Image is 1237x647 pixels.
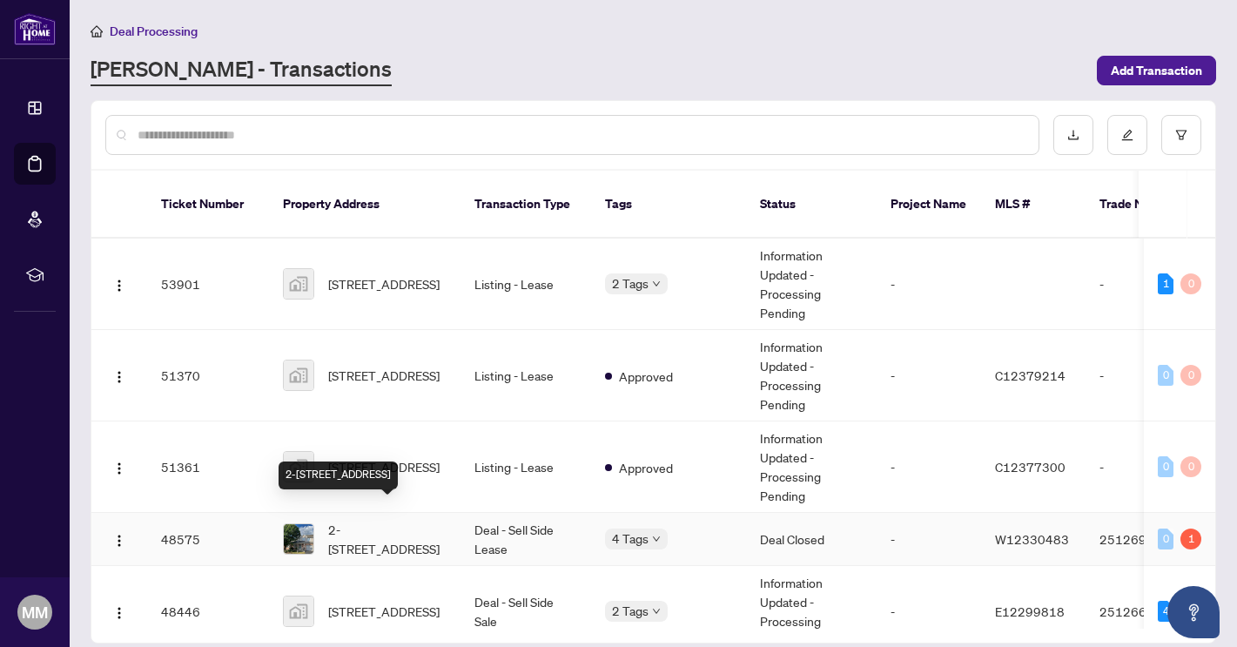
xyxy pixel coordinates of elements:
button: Logo [105,597,133,625]
td: - [877,330,981,421]
span: E12299818 [995,603,1065,619]
div: 1 [1180,529,1201,549]
div: 2-[STREET_ADDRESS] [279,462,398,489]
img: logo [14,13,56,45]
div: 0 [1158,456,1173,477]
th: Property Address [269,171,461,239]
div: 0 [1180,365,1201,386]
span: download [1067,129,1079,141]
td: - [1086,330,1207,421]
td: 2512694 [1086,513,1207,566]
span: Approved [619,367,673,386]
img: Logo [112,606,126,620]
img: thumbnail-img [284,596,313,626]
div: 0 [1158,365,1173,386]
td: Listing - Lease [461,421,591,513]
span: down [652,280,661,288]
button: filter [1161,115,1201,155]
img: thumbnail-img [284,524,313,554]
td: Deal Closed [746,513,877,566]
img: Logo [112,370,126,384]
td: - [1086,421,1207,513]
button: Logo [105,453,133,481]
span: 4 Tags [612,529,649,549]
th: MLS # [981,171,1086,239]
div: 4 [1158,601,1173,622]
span: C12377300 [995,459,1066,475]
a: [PERSON_NAME] - Transactions [91,55,392,86]
span: down [652,535,661,543]
div: 0 [1180,273,1201,294]
td: 48575 [147,513,269,566]
button: Open asap [1167,586,1220,638]
td: Information Updated - Processing Pending [746,239,877,330]
th: Ticket Number [147,171,269,239]
span: 2 Tags [612,273,649,293]
span: [STREET_ADDRESS] [328,274,440,293]
td: Listing - Lease [461,330,591,421]
div: 0 [1180,456,1201,477]
th: Project Name [877,171,981,239]
td: Information Updated - Processing Pending [746,421,877,513]
td: 51361 [147,421,269,513]
td: 53901 [147,239,269,330]
button: edit [1107,115,1147,155]
span: Add Transaction [1111,57,1202,84]
span: MM [22,600,48,624]
span: home [91,25,103,37]
span: down [652,607,661,616]
span: [STREET_ADDRESS] [328,457,440,476]
button: Add Transaction [1097,56,1216,85]
td: Deal - Sell Side Lease [461,513,591,566]
span: 2-[STREET_ADDRESS] [328,520,447,558]
button: download [1053,115,1093,155]
th: Transaction Type [461,171,591,239]
td: - [877,513,981,566]
img: thumbnail-img [284,361,313,390]
span: [STREET_ADDRESS] [328,366,440,385]
th: Tags [591,171,746,239]
span: 2 Tags [612,601,649,621]
img: Logo [112,534,126,548]
img: thumbnail-img [284,269,313,299]
img: thumbnail-img [284,452,313,482]
td: - [877,421,981,513]
span: [STREET_ADDRESS] [328,602,440,621]
span: filter [1175,129,1187,141]
button: Logo [105,270,133,298]
td: Information Updated - Processing Pending [746,330,877,421]
div: 0 [1158,529,1173,549]
span: W12330483 [995,531,1069,547]
span: edit [1121,129,1133,141]
img: Logo [112,279,126,293]
td: Listing - Lease [461,239,591,330]
td: - [877,239,981,330]
td: 51370 [147,330,269,421]
button: Logo [105,361,133,389]
span: Deal Processing [110,24,198,39]
th: Trade Number [1086,171,1207,239]
th: Status [746,171,877,239]
td: - [1086,239,1207,330]
span: C12379214 [995,367,1066,383]
button: Logo [105,525,133,553]
img: Logo [112,462,126,475]
div: 1 [1158,273,1173,294]
span: Approved [619,458,673,477]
